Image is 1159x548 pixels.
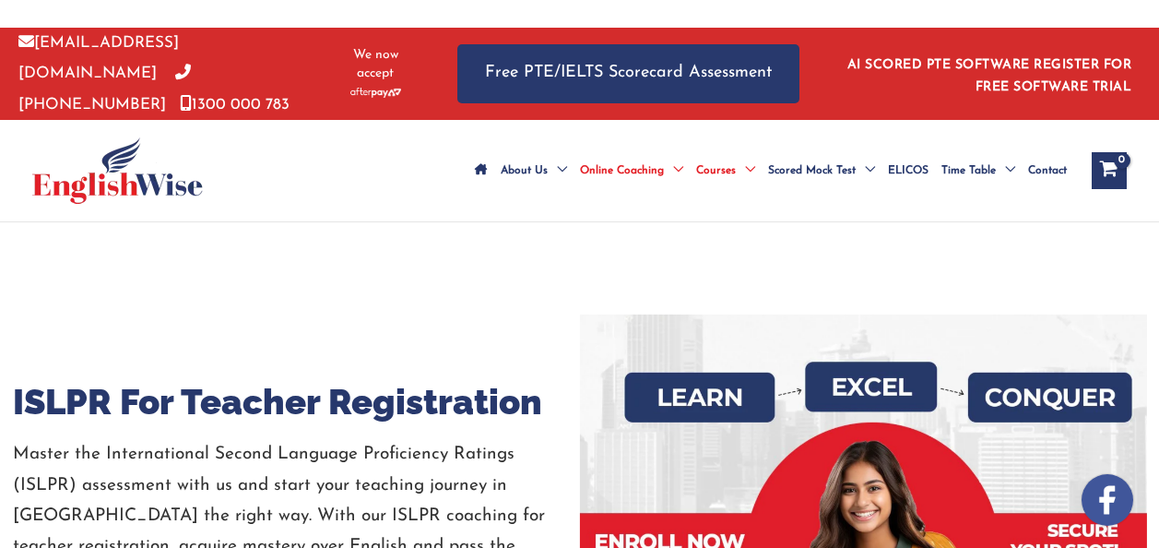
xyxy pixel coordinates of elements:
[468,138,1073,203] nav: Site Navigation: Main Menu
[836,43,1141,103] aside: Header Widget 1
[847,58,1132,94] a: AI SCORED PTE SOFTWARE REGISTER FOR FREE SOFTWARE TRIAL
[762,138,881,203] a: Scored Mock TestMenu Toggle
[935,138,1022,203] a: Time TableMenu Toggle
[690,138,762,203] a: CoursesMenu Toggle
[1022,138,1073,203] a: Contact
[1028,138,1067,203] span: Contact
[340,46,411,83] span: We now accept
[580,138,664,203] span: Online Coaching
[736,138,755,203] span: Menu Toggle
[664,138,683,203] span: Menu Toggle
[768,138,856,203] span: Scored Mock Test
[1092,152,1127,189] a: View Shopping Cart, empty
[501,138,548,203] span: About Us
[1082,474,1133,526] img: white-facebook.png
[13,379,580,425] h1: ISLPR For Teacher Registration
[350,88,401,98] img: Afterpay-Logo
[457,44,799,102] a: Free PTE/IELTS Scorecard Assessment
[18,66,191,112] a: [PHONE_NUMBER]
[941,138,996,203] span: Time Table
[856,138,875,203] span: Menu Toggle
[696,138,736,203] span: Courses
[494,138,574,203] a: About UsMenu Toggle
[32,137,203,204] img: cropped-ew-logo
[180,97,290,113] a: 1300 000 783
[881,138,935,203] a: ELICOS
[574,138,690,203] a: Online CoachingMenu Toggle
[996,138,1015,203] span: Menu Toggle
[18,35,179,81] a: [EMAIL_ADDRESS][DOMAIN_NAME]
[888,138,928,203] span: ELICOS
[548,138,567,203] span: Menu Toggle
